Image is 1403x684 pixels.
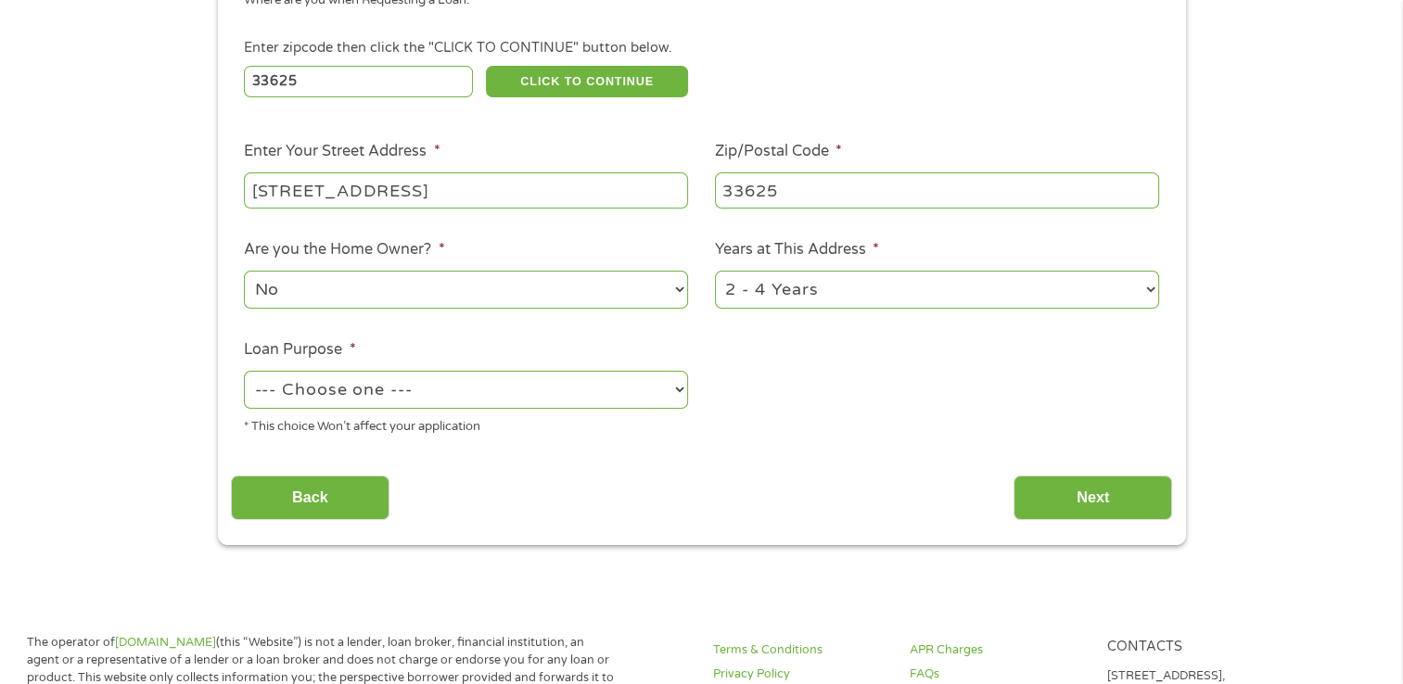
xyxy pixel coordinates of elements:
a: Terms & Conditions [713,641,887,659]
a: FAQs [910,665,1084,683]
h4: Contacts [1107,639,1282,656]
button: CLICK TO CONTINUE [486,66,688,97]
label: Zip/Postal Code [715,142,842,161]
div: * This choice Won’t affect your application [244,412,688,437]
div: Enter zipcode then click the "CLICK TO CONTINUE" button below. [244,38,1158,58]
input: 1 Main Street [244,172,688,208]
label: Years at This Address [715,240,879,260]
label: Are you the Home Owner? [244,240,444,260]
a: [DOMAIN_NAME] [115,635,216,650]
a: APR Charges [910,641,1084,659]
input: Enter Zipcode (e.g 01510) [244,66,473,97]
a: Privacy Policy [713,665,887,683]
input: Next [1014,475,1172,521]
input: Back [231,475,389,521]
label: Enter Your Street Address [244,142,440,161]
label: Loan Purpose [244,340,355,360]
